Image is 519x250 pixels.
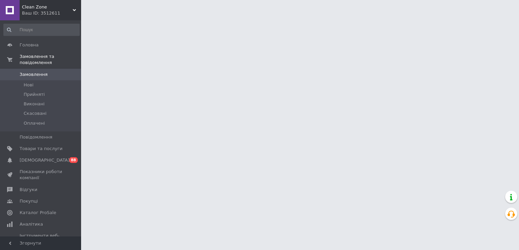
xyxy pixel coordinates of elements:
[24,110,47,117] span: Скасовані
[20,157,70,163] span: [DEMOGRAPHIC_DATA]
[24,91,45,98] span: Прийняті
[24,101,45,107] span: Виконані
[20,42,39,48] span: Головна
[20,169,63,181] span: Показники роботи компанії
[20,198,38,204] span: Покупці
[24,82,33,88] span: Нові
[3,24,80,36] input: Пошук
[24,120,45,126] span: Оплачені
[22,10,81,16] div: Ваш ID: 3512611
[22,4,73,10] span: Clean Zone
[20,146,63,152] span: Товари та послуги
[20,71,48,78] span: Замовлення
[20,134,52,140] span: Повідомлення
[20,54,81,66] span: Замовлення та повідомлення
[20,187,37,193] span: Відгуки
[20,221,43,227] span: Аналітика
[20,210,56,216] span: Каталог ProSale
[20,233,63,245] span: Інструменти веб-майстра та SEO
[69,157,78,163] span: 88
